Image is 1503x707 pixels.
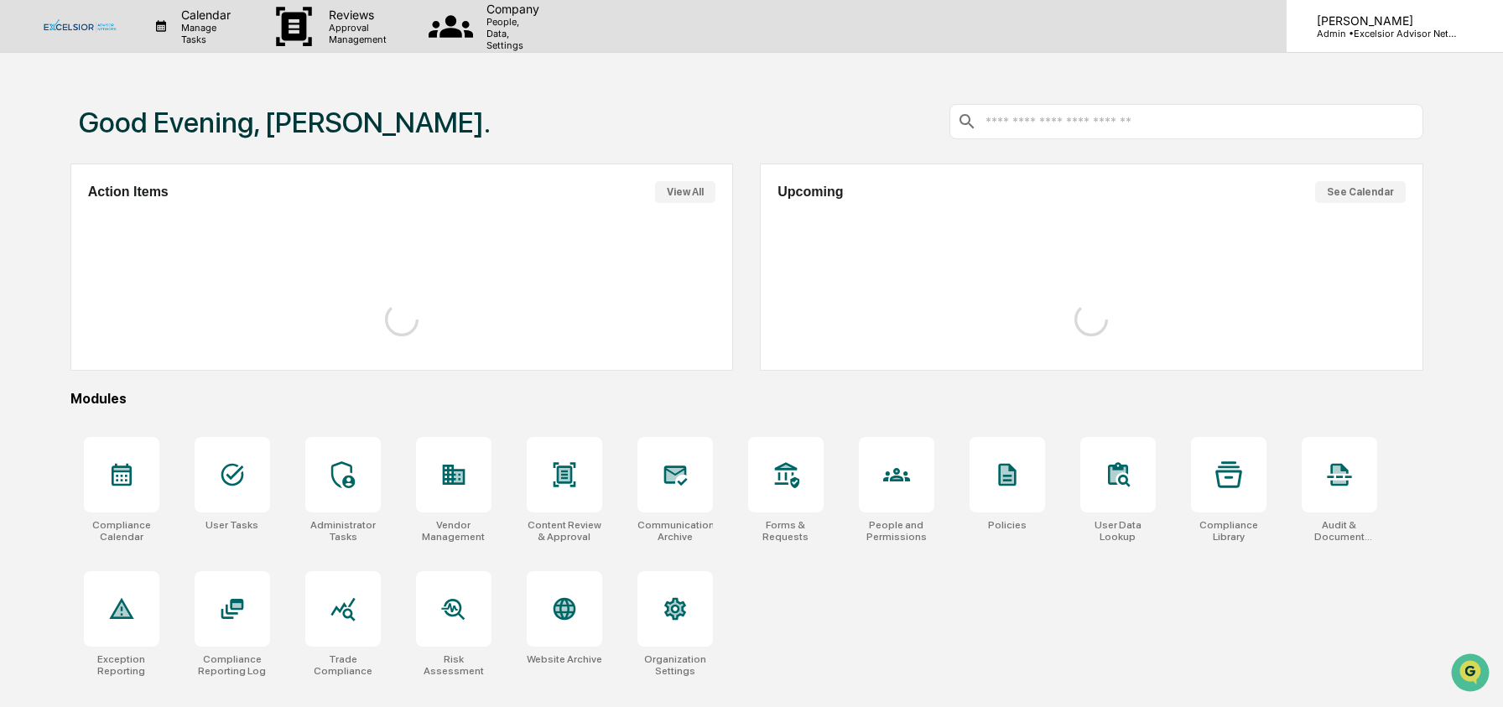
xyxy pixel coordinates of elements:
[778,185,843,200] h2: Upcoming
[655,181,715,203] button: View All
[70,391,1423,407] div: Modules
[122,213,135,226] div: 🗄️
[315,22,395,45] p: Approval Management
[79,106,491,139] h1: Good Evening, [PERSON_NAME].
[10,205,115,235] a: 🖐️Preclearance
[1303,28,1459,39] p: Admin • Excelsior Advisor Network
[315,8,395,22] p: Reviews
[17,35,305,62] p: How can we help?
[305,653,381,677] div: Trade Compliance
[84,519,159,543] div: Compliance Calendar
[138,211,208,228] span: Attestations
[859,519,934,543] div: People and Permissions
[473,2,548,16] p: Company
[57,128,275,145] div: Start new chat
[34,211,108,228] span: Preclearance
[1191,519,1266,543] div: Compliance Library
[17,128,47,159] img: 1746055101610-c473b297-6a78-478c-a979-82029cc54cd1
[1449,652,1495,697] iframe: Open customer support
[748,519,824,543] div: Forms & Requests
[88,185,169,200] h2: Action Items
[1080,519,1156,543] div: User Data Lookup
[416,519,491,543] div: Vendor Management
[167,284,203,297] span: Pylon
[637,653,713,677] div: Organization Settings
[527,519,602,543] div: Content Review & Approval
[84,653,159,677] div: Exception Reporting
[195,653,270,677] div: Compliance Reporting Log
[527,653,602,665] div: Website Archive
[1302,519,1377,543] div: Audit & Document Logs
[168,8,239,22] p: Calendar
[40,19,121,33] img: logo
[637,519,713,543] div: Communications Archive
[17,213,30,226] div: 🖐️
[416,653,491,677] div: Risk Assessment
[115,205,215,235] a: 🗄️Attestations
[285,133,305,153] button: Start new chat
[1303,13,1459,28] p: [PERSON_NAME]
[1315,181,1406,203] button: See Calendar
[17,245,30,258] div: 🔎
[34,243,106,260] span: Data Lookup
[118,283,203,297] a: Powered byPylon
[305,519,381,543] div: Administrator Tasks
[473,16,548,51] p: People, Data, Settings
[10,237,112,267] a: 🔎Data Lookup
[57,145,212,159] div: We're available if you need us!
[988,519,1027,531] div: Policies
[168,22,239,45] p: Manage Tasks
[205,519,258,531] div: User Tasks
